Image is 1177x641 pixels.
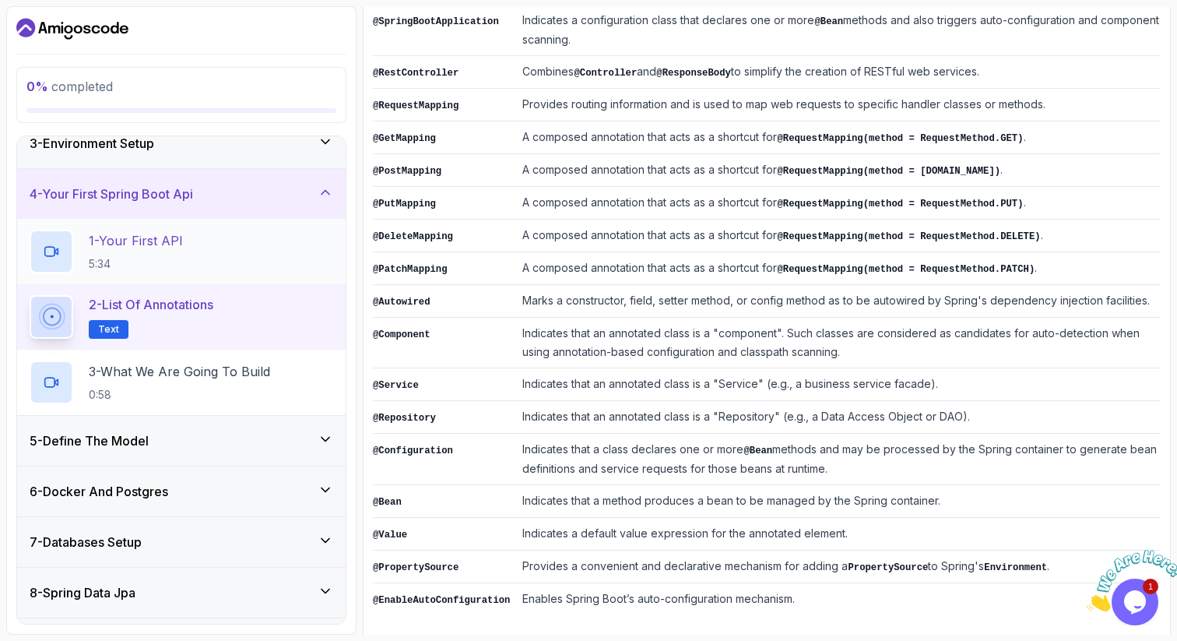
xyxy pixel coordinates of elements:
[984,562,1047,573] code: Environment
[373,446,453,456] code: @Configuration
[516,154,1161,187] td: A composed annotation that acts as a shortcut for .
[373,100,459,111] code: @RequestMapping
[777,231,1040,242] code: @RequestMapping(method = RequestMethod.DELETE)
[89,231,183,250] p: 1 - Your First API
[17,517,346,567] button: 7-Databases Setup
[516,368,1161,401] td: Indicates that an annotated class is a "Service" (e.g., a business service facade).
[516,252,1161,285] td: A composed annotation that acts as a shortcut for .
[777,264,1035,275] code: @RequestMapping(method = RequestMethod.PATCH)
[30,230,333,273] button: 1-Your First API5:34
[6,6,103,68] img: Chat attention grabber
[373,595,510,606] code: @EnableAutoConfiguration
[373,380,419,391] code: @Service
[30,185,193,203] h3: 4 - Your First Spring Boot Api
[30,482,168,501] h3: 6 - Docker And Postgres
[373,413,436,424] code: @Repository
[98,323,119,336] span: Text
[777,133,1023,144] code: @RequestMapping(method = RequestMethod.GET)
[373,133,436,144] code: @GetMapping
[516,518,1161,551] td: Indicates a default value expression for the annotated element.
[17,169,346,219] button: 4-Your First Spring Boot Api
[814,16,843,27] code: @Bean
[516,220,1161,252] td: A composed annotation that acts as a shortcut for .
[17,467,346,516] button: 6-Docker And Postgres
[30,431,149,450] h3: 5 - Define The Model
[1080,544,1177,618] iframe: chat widget
[373,199,436,210] code: @PutMapping
[373,16,499,27] code: @SpringBootApplication
[17,568,346,618] button: 8-Spring Data Jpa
[516,583,1161,616] td: Enables Spring Boot’s auto-configuration mechanism.
[16,16,128,41] a: Dashboard
[30,533,142,551] h3: 7 - Databases Setup
[373,562,459,573] code: @PropertySource
[89,295,213,314] p: 2 - List of Annotations
[516,318,1161,368] td: Indicates that an annotated class is a "component". Such classes are considered as candidates for...
[373,166,441,177] code: @PostMapping
[516,485,1161,518] td: Indicates that a method produces a bean to be managed by the Spring container.
[30,295,333,339] button: 2-List of AnnotationsText
[89,387,270,403] p: 0:58
[373,264,448,275] code: @PatchMapping
[516,187,1161,220] td: A composed annotation that acts as a shortcut for .
[516,401,1161,434] td: Indicates that an annotated class is a "Repository" (e.g., a Data Access Object or DAO).
[373,530,407,541] code: @Value
[30,361,333,404] button: 3-What We Are Going To Build0:58
[743,446,772,456] code: @Bean
[89,362,270,381] p: 3 - What We Are Going To Build
[777,199,1023,210] code: @RequestMapping(method = RequestMethod.PUT)
[516,5,1161,56] td: Indicates a configuration class that declares one or more methods and also triggers auto-configur...
[373,297,430,308] code: @Autowired
[373,497,402,508] code: @Bean
[17,118,346,168] button: 3-Environment Setup
[89,256,183,272] p: 5:34
[17,416,346,466] button: 5-Define The Model
[516,285,1161,318] td: Marks a constructor, field, setter method, or config method as to be autowired by Spring's depend...
[777,166,1000,177] code: @RequestMapping(method = [DOMAIN_NAME])
[516,434,1161,485] td: Indicates that a class declares one or more methods and may be processed by the Spring container ...
[574,68,637,79] code: @Controller
[373,231,453,242] code: @DeleteMapping
[373,68,459,79] code: @RestController
[656,68,731,79] code: @ResponseBody
[848,562,928,573] code: PropertySource
[516,551,1161,583] td: Provides a convenient and declarative mechanism for adding a to Spring's .
[516,56,1161,89] td: Combines and to simplify the creation of RESTful web services.
[373,329,430,340] code: @Component
[516,122,1161,154] td: A composed annotation that acts as a shortcut for .
[26,79,113,94] span: completed
[516,89,1161,122] td: Provides routing information and is used to map web requests to specific handler classes or methods.
[30,583,135,602] h3: 8 - Spring Data Jpa
[30,134,154,153] h3: 3 - Environment Setup
[26,79,48,94] span: 0 %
